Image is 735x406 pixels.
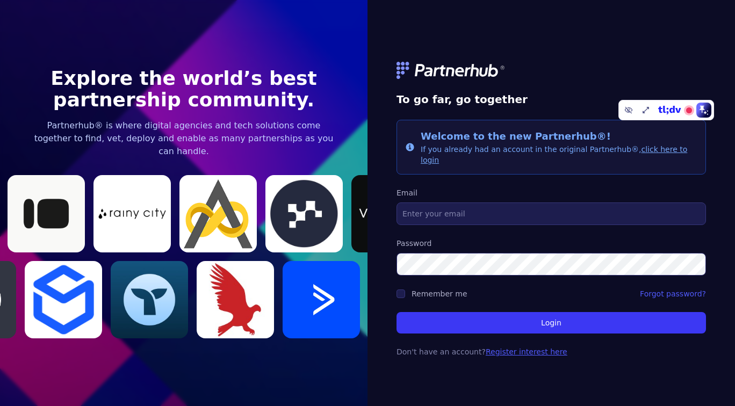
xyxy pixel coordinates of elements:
[397,62,506,79] img: logo
[397,346,706,357] p: Don't have an account?
[421,130,611,142] span: Welcome to the new Partnerhub®!
[486,347,567,356] a: Register interest here
[397,202,706,225] input: Enter your email
[29,119,338,158] p: Partnerhub® is where digital agencies and tech solutions come together to find, vet, deploy and e...
[640,288,706,299] a: Forgot password?
[397,238,706,249] label: Password
[412,289,467,298] label: Remember me
[397,187,706,198] label: Email
[397,312,706,334] button: Login
[421,129,697,165] div: If you already had an account in the original Partnerhub®,
[29,68,338,111] h1: Explore the world’s best partnership community.
[397,92,706,107] h1: To go far, go together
